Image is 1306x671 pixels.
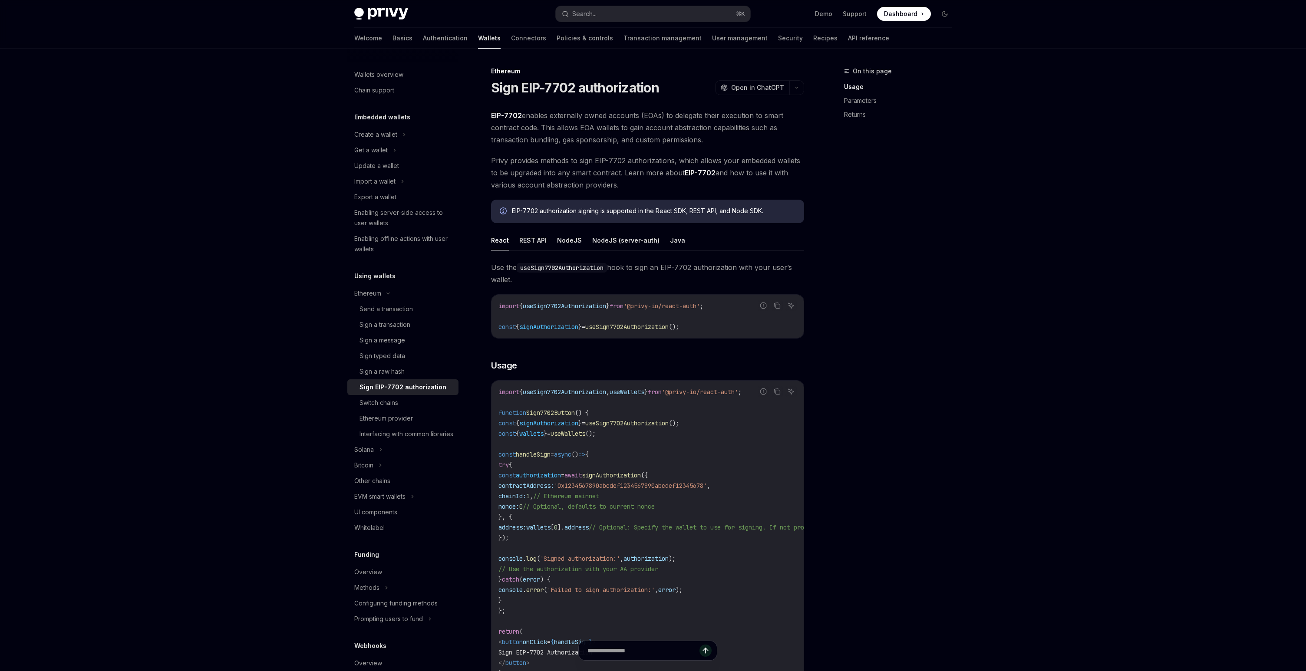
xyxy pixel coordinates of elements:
span: onClick [523,638,547,646]
a: UI components [347,504,458,520]
span: wallets [519,430,544,437]
img: dark logo [354,8,408,20]
span: useSign7702Authorization [523,302,606,310]
button: Report incorrect code [758,386,769,397]
span: address: [498,523,526,531]
span: 0 [519,503,523,510]
div: UI components [354,507,397,517]
div: Enabling offline actions with user wallets [354,234,453,254]
h5: Funding [354,549,379,560]
div: Sign a raw hash [359,366,405,377]
button: Java [670,230,685,250]
span: ]. [557,523,564,531]
span: ); [676,586,683,594]
a: Welcome [354,28,382,49]
span: from [648,388,662,396]
span: console [498,586,523,594]
a: EIP-7702 [685,168,716,178]
span: ({ [641,471,648,479]
span: . [523,555,526,562]
span: 1 [526,492,530,500]
a: Authentication [423,28,468,49]
span: async [554,451,571,458]
a: Sign a transaction [347,317,458,332]
a: Enabling server-side access to user wallets [347,205,458,231]
span: useSign7702Authorization [523,388,606,396]
h5: Embedded wallets [354,112,410,122]
div: Import a wallet [354,176,396,187]
span: ); [669,555,676,562]
span: enables externally owned accounts (EOAs) to delegate their execution to smart contract code. This... [491,109,804,146]
span: ⌘ K [736,10,745,17]
div: Sign a message [359,335,405,345]
span: ( [519,576,523,583]
span: ( [537,555,540,562]
div: Enabling server-side access to user wallets [354,207,453,228]
span: , [620,555,623,562]
span: . [523,586,526,594]
span: { [516,430,519,437]
span: signAuthorization [582,471,641,479]
div: Whitelabel [354,523,385,533]
span: } [498,596,502,604]
button: Ask AI [785,300,797,311]
span: // Optional: Specify the wallet to use for signing. If not provided, the first wallet will be used. [589,523,933,531]
span: useWallets [610,388,644,396]
span: wallets [526,523,551,531]
div: Configuring funding methods [354,598,438,609]
span: log [526,555,537,562]
button: Ask AI [785,386,797,397]
span: { [516,419,519,427]
button: REST API [519,230,547,250]
span: authorization [623,555,669,562]
a: Basics [392,28,412,49]
div: Bitcoin [354,460,373,470]
span: await [564,471,582,479]
a: Whitelabel [347,520,458,536]
span: ( [519,628,523,635]
span: useWallets [551,430,585,437]
a: API reference [848,28,889,49]
a: Sign a message [347,332,458,348]
span: // Optional, defaults to current nonce [523,503,655,510]
span: Sign7702Button [526,409,575,417]
a: Connectors [511,28,546,49]
a: Parameters [844,94,959,108]
a: Recipes [813,28,838,49]
span: , [606,388,610,396]
a: Send a transaction [347,301,458,317]
span: Open in ChatGPT [731,83,784,92]
button: Search...⌘K [556,6,750,22]
div: EIP-7702 authorization signing is supported in the React SDK, REST API, and Node SDK. [512,207,795,216]
span: console [498,555,523,562]
span: = [582,323,585,331]
span: 'Failed to sign authorization:' [547,586,655,594]
a: Transaction management [623,28,702,49]
button: Send message [699,645,712,657]
button: Copy the contents from the code block [772,386,783,397]
span: { [519,302,523,310]
span: function [498,409,526,417]
span: () { [575,409,589,417]
span: contractAddress: [498,482,554,490]
h5: Using wallets [354,271,396,281]
div: Methods [354,582,379,593]
span: authorization [516,471,561,479]
div: EVM smart wallets [354,491,406,502]
span: } [644,388,648,396]
span: const [498,419,516,427]
h1: Sign EIP-7702 authorization [491,80,659,95]
span: (); [669,323,679,331]
span: { [519,388,523,396]
div: Solana [354,444,374,455]
a: Demo [815,10,832,18]
span: address [564,523,589,531]
span: const [498,451,516,458]
span: , [707,482,710,490]
span: Use the hook to sign an EIP-7702 authorization with your user’s wallet. [491,261,804,286]
a: User management [712,28,768,49]
span: '0x1234567890abcdef1234567890abcdef12345678' [554,482,707,490]
span: nonce: [498,503,519,510]
button: NodeJS (server-auth) [592,230,660,250]
span: ; [700,302,703,310]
